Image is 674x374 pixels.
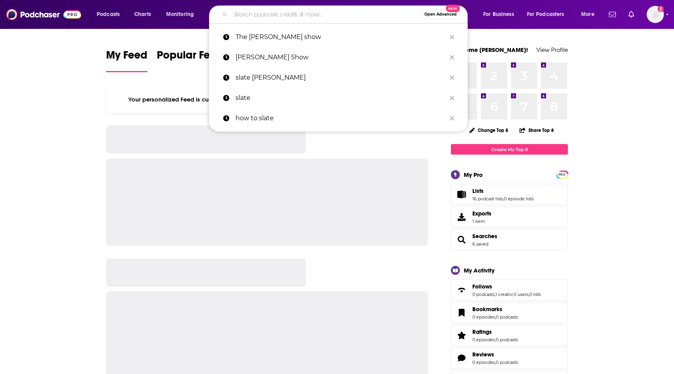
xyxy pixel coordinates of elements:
[424,12,457,16] span: Open Advanced
[451,184,568,205] span: Lists
[557,172,567,178] span: PRO
[513,292,514,297] span: ,
[472,328,492,335] span: Ratings
[236,68,446,88] p: slate duhigg
[483,9,514,20] span: For Business
[557,171,567,177] a: PRO
[421,10,460,19] button: Open AdvancedNew
[495,360,496,365] span: ,
[495,314,496,320] span: ,
[504,196,534,201] a: 0 episode lists
[647,6,664,23] span: Logged in as cduhigg
[209,27,468,47] a: The [PERSON_NAME] show
[216,5,475,23] div: Search podcasts, credits, & more...
[472,337,495,342] a: 0 episodes
[454,212,469,223] span: Exports
[209,88,468,108] a: slate
[478,8,524,21] button: open menu
[514,292,529,297] a: 0 users
[522,8,576,21] button: open menu
[454,330,469,341] a: Ratings
[529,292,529,297] span: ,
[503,196,504,201] span: ,
[496,360,518,365] a: 0 podcasts
[647,6,664,23] button: Show profile menu
[454,285,469,296] a: Follows
[451,229,568,250] span: Searches
[472,306,502,313] span: Bookmarks
[446,5,460,12] span: New
[472,283,541,290] a: Follows
[236,27,446,47] p: The Shawn ryan show
[472,306,518,313] a: Bookmarks
[529,292,541,297] a: 0 lists
[465,125,513,135] button: Change Top 8
[495,292,495,297] span: ,
[536,46,568,53] a: View Profile
[464,171,483,178] div: My Pro
[451,46,528,53] a: Welcome [PERSON_NAME]!
[495,292,513,297] a: 1 creator
[519,123,554,138] button: Share Top 8
[236,47,446,68] p: James Altucher Show
[231,8,421,21] input: Search podcasts, credits, & more...
[454,234,469,245] a: Searches
[236,108,446,128] p: how to slate
[472,283,492,290] span: Follows
[451,280,568,301] span: Follows
[97,9,120,20] span: Podcasts
[451,325,568,346] span: Ratings
[166,9,194,20] span: Monitoring
[161,8,204,21] button: open menu
[157,48,223,72] a: Popular Feed
[647,6,664,23] img: User Profile
[527,9,564,20] span: For Podcasters
[106,48,147,66] span: My Feed
[495,337,496,342] span: ,
[472,241,488,247] a: 6 saved
[209,68,468,88] a: slate [PERSON_NAME]
[658,6,664,12] svg: Add a profile image
[496,337,518,342] a: 0 podcasts
[496,314,518,320] a: 0 podcasts
[6,7,81,22] img: Podchaser - Follow, Share and Rate Podcasts
[472,210,491,217] span: Exports
[454,307,469,318] a: Bookmarks
[106,86,428,113] div: Your personalized Feed is curated based on the Podcasts, Creators, Users, and Lists that you Follow.
[606,8,619,21] a: Show notifications dropdown
[472,328,518,335] a: Ratings
[581,9,594,20] span: More
[454,353,469,363] a: Reviews
[451,347,568,369] span: Reviews
[454,189,469,200] a: Lists
[472,351,494,358] span: Reviews
[91,8,130,21] button: open menu
[451,207,568,228] a: Exports
[625,8,637,21] a: Show notifications dropdown
[472,292,495,297] a: 0 podcasts
[134,9,151,20] span: Charts
[472,314,495,320] a: 0 episodes
[236,88,446,108] p: slate
[106,48,147,72] a: My Feed
[451,144,568,155] a: Create My Top 8
[472,187,534,194] a: Lists
[472,360,495,365] a: 0 episodes
[472,351,518,358] a: Reviews
[451,302,568,323] span: Bookmarks
[472,219,491,224] span: 1 item
[576,8,604,21] button: open menu
[209,108,468,128] a: how to slate
[464,267,495,274] div: My Activity
[472,196,503,201] a: 16 podcast lists
[472,233,497,240] a: Searches
[209,47,468,68] a: [PERSON_NAME] Show
[472,187,484,194] span: Lists
[129,8,156,21] a: Charts
[157,48,223,66] span: Popular Feed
